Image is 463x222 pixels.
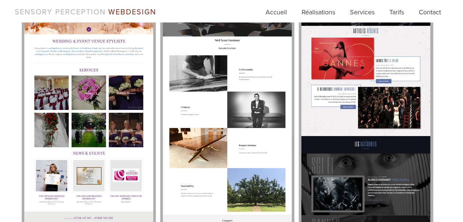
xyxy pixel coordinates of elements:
a: Accueil [266,7,287,22]
span: WEBDESIGN [108,8,156,17]
a: Contact [419,7,441,22]
span: SENSORY PERCEPTION [15,8,106,17]
a: Tarifs [389,7,404,22]
a: Services [350,7,375,22]
a: SENSORY PERCEPTION WEBDESIGN [15,8,156,17]
a: Réalisations [302,7,335,22]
